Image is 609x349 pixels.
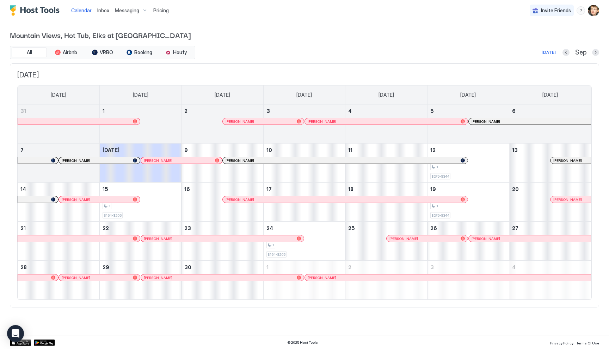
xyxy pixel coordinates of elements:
[182,222,263,235] a: September 23, 2025
[427,222,509,261] td: September 26, 2025
[226,119,301,124] div: [PERSON_NAME]
[226,197,465,202] div: [PERSON_NAME]
[18,104,99,118] a: August 31, 2025
[12,47,47,57] button: All
[71,7,92,14] a: Calendar
[184,186,190,192] span: 16
[182,144,263,183] td: September 9, 2025
[509,183,591,222] td: September 20, 2025
[10,30,599,40] span: Mountain Views, Hot Tub, Elks at [GEOGRAPHIC_DATA]
[266,225,273,231] span: 24
[371,85,401,104] a: Thursday
[263,104,345,144] td: September 3, 2025
[215,92,230,98] span: [DATE]
[512,186,519,192] span: 20
[592,49,599,56] button: Next month
[345,183,427,222] td: September 18, 2025
[345,104,427,118] a: September 4, 2025
[576,341,599,345] span: Terms Of Use
[427,183,509,222] td: September 19, 2025
[272,243,274,247] span: 1
[553,158,588,163] div: [PERSON_NAME]
[430,264,434,270] span: 3
[264,222,345,235] a: September 24, 2025
[509,144,591,157] a: September 13, 2025
[182,104,263,118] a: September 2, 2025
[62,158,137,163] div: [PERSON_NAME]
[553,197,588,202] div: [PERSON_NAME]
[62,197,90,202] span: [PERSON_NAME]
[62,275,90,280] span: [PERSON_NAME]
[20,108,26,114] span: 31
[18,104,99,144] td: August 31, 2025
[153,7,169,14] span: Pricing
[348,108,352,114] span: 4
[182,183,263,196] a: September 16, 2025
[509,104,591,144] td: September 6, 2025
[345,183,427,196] a: September 18, 2025
[430,225,437,231] span: 26
[100,49,113,56] span: VRBO
[472,119,500,124] span: [PERSON_NAME]
[345,104,427,144] td: September 4, 2025
[122,47,157,57] button: Booking
[99,261,181,300] td: September 29, 2025
[10,46,195,59] div: tab-group
[7,325,24,342] div: Open Intercom Messenger
[289,85,319,104] a: Wednesday
[379,92,394,98] span: [DATE]
[472,236,500,241] span: [PERSON_NAME]
[97,7,109,14] a: Inbox
[509,144,591,183] td: September 13, 2025
[348,147,352,153] span: 11
[173,49,187,56] span: Houfy
[267,252,285,257] span: $164-$205
[18,222,99,261] td: September 21, 2025
[427,104,509,118] a: September 5, 2025
[99,183,181,222] td: September 15, 2025
[48,47,84,57] button: Airbnb
[182,104,263,144] td: September 2, 2025
[287,340,318,345] span: © 2025 Host Tools
[10,340,31,346] div: App Store
[103,225,109,231] span: 22
[427,144,509,157] a: September 12, 2025
[263,144,345,183] td: September 10, 2025
[34,340,55,346] a: Google Play Store
[85,47,120,57] button: VRBO
[103,264,109,270] span: 29
[348,186,353,192] span: 18
[576,339,599,346] a: Terms Of Use
[577,6,585,15] div: menu
[345,144,427,157] a: September 11, 2025
[263,261,345,300] td: October 1, 2025
[20,147,24,153] span: 7
[109,204,110,208] span: 1
[18,183,99,196] a: September 14, 2025
[308,119,336,124] span: [PERSON_NAME]
[144,275,301,280] div: [PERSON_NAME]
[63,49,77,56] span: Airbnb
[427,183,509,196] a: September 19, 2025
[266,186,272,192] span: 17
[266,108,270,114] span: 3
[264,183,345,196] a: September 17, 2025
[575,49,586,57] span: Sep
[562,49,570,56] button: Previous month
[226,197,254,202] span: [PERSON_NAME]
[264,261,345,274] a: October 1, 2025
[134,49,152,56] span: Booking
[427,261,509,300] td: October 3, 2025
[99,222,181,261] td: September 22, 2025
[18,144,99,183] td: September 7, 2025
[100,104,181,118] a: September 1, 2025
[509,261,591,274] a: October 4, 2025
[542,49,556,56] div: [DATE]
[226,158,465,163] div: [PERSON_NAME]
[100,261,181,274] a: September 29, 2025
[509,104,591,118] a: September 6, 2025
[509,261,591,300] td: October 4, 2025
[472,119,588,124] div: [PERSON_NAME]
[436,165,438,169] span: 1
[345,261,427,300] td: October 2, 2025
